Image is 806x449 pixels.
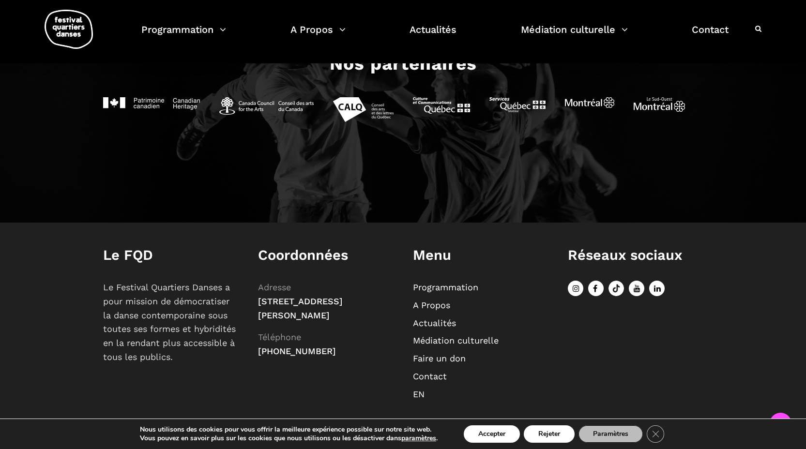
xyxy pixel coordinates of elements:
p: Le Festival Quartiers Danses a pour mission de démocratiser la danse contemporaine sous toutes se... [103,281,239,364]
h1: Le FQD [103,247,239,264]
img: MCCQ [413,97,470,114]
a: Médiation culturelle [413,335,499,345]
button: Rejeter [524,425,575,443]
img: Ville de Montréal [565,97,614,108]
button: paramètres [401,434,436,443]
a: Contact [413,371,447,381]
p: Nous utilisons des cookies pour vous offrir la meilleure expérience possible sur notre site web. [140,425,438,434]
img: CALQ [333,97,394,122]
h3: Nos partenaires [330,53,477,77]
a: Programmation [413,282,478,292]
h1: Réseaux sociaux [568,247,703,264]
a: Faire un don [413,353,466,363]
span: [STREET_ADDRESS][PERSON_NAME] [258,296,343,320]
button: Close GDPR Cookie Banner [647,425,664,443]
img: Sud Ouest Montréal [634,97,685,112]
a: A Propos [290,21,346,50]
button: Accepter [464,425,520,443]
button: Paramètres [578,425,643,443]
h1: Coordonnées [258,247,394,264]
a: Contact [692,21,729,50]
a: Actualités [410,21,456,50]
a: Programmation [141,21,226,50]
img: Conseil des arts Canada [219,97,314,115]
a: A Propos [413,300,450,310]
a: EN [413,389,425,399]
h1: Menu [413,247,548,264]
p: Vous pouvez en savoir plus sur les cookies que nous utilisons ou les désactiver dans . [140,434,438,443]
span: Adresse [258,282,291,292]
a: Actualités [413,318,456,328]
img: Patrimoine Canadien [103,97,200,110]
span: Téléphone [258,332,301,342]
img: logo-fqd-med [45,10,93,49]
img: Services Québec [489,97,546,112]
span: [PHONE_NUMBER] [258,346,336,356]
a: Médiation culturelle [521,21,628,50]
